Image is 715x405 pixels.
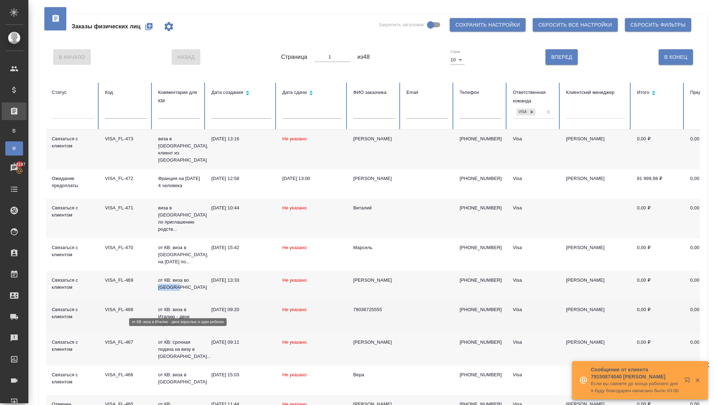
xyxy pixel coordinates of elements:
div: Visa [513,244,555,251]
p: виза в [GEOGRAPHIC_DATA] по приглашению родств... [158,204,200,233]
div: Связаться с клиентом [52,339,94,353]
td: [PERSON_NAME] [560,271,631,300]
td: 0,00 ₽ [631,271,684,300]
div: Сортировка [637,88,679,99]
div: [DATE] 13:33 [211,277,271,284]
div: Код [105,88,147,97]
div: Статус [52,88,94,97]
div: VISA_FL-471 [105,204,147,212]
div: Сортировка [211,88,271,99]
div: VISA_FL-472 [105,175,147,182]
span: Ф [9,145,20,152]
p: Сообщение от клиента 79150874040 [PERSON_NAME] [591,366,680,380]
div: Visa [513,339,555,346]
td: [PERSON_NAME] [560,333,631,366]
span: Сохранить настройки [455,21,520,29]
div: [DATE] 09:11 [211,339,271,346]
p: виза в [GEOGRAPHIC_DATA], клиент из [GEOGRAPHIC_DATA] [158,135,200,164]
td: 0,00 ₽ [631,333,684,366]
div: 79036725555 [353,306,395,313]
span: Не указано [282,245,307,250]
td: 0,00 ₽ [631,300,684,333]
div: Ожидание предоплаты [52,175,94,189]
div: [DATE] 12:58 [211,175,271,182]
span: Вперед [551,53,572,62]
p: [PHONE_NUMBER] [460,277,501,284]
div: VISA_FL-470 [105,244,147,251]
label: Строк [450,50,460,54]
td: [PERSON_NAME] [560,300,631,333]
p: Франция на [DATE] 4 человека [158,175,200,189]
span: Заказы физических лиц [72,22,140,31]
div: Visa [513,135,555,142]
button: Закрыть [690,377,705,383]
div: Сортировка [282,88,342,99]
span: Сбросить все настройки [538,21,612,29]
button: В Конец [659,49,693,65]
div: VISA_FL-473 [105,135,147,142]
div: [DATE] 15:03 [211,371,271,378]
div: Visa [513,306,555,313]
p: [PHONE_NUMBER] [460,204,501,212]
span: Страница [281,53,307,61]
div: Клиентский менеджер [566,88,626,97]
a: Ф [5,141,23,156]
button: Сбросить все настройки [533,18,618,32]
td: [PERSON_NAME] [560,238,631,271]
div: Visa [513,204,555,212]
button: Открыть в новой вкладке [680,373,697,390]
div: VISA_FL-468 [105,306,147,313]
div: [DATE] 13:00 [282,175,342,182]
div: [DATE] 10:44 [211,204,271,212]
a: В [5,124,23,138]
td: 0,00 ₽ [631,130,684,169]
button: Сохранить настройки [450,18,526,32]
td: 0,00 ₽ [631,238,684,271]
div: Телефон [460,88,501,97]
div: Visa [513,175,555,182]
div: [DATE] 13:16 [211,135,271,142]
span: Сбросить фильтры [631,21,686,29]
div: VISA_FL-466 [105,371,147,378]
td: [PERSON_NAME] [560,169,631,199]
td: [PERSON_NAME] [560,130,631,169]
div: VISA_FL-469 [105,277,147,284]
div: Visa [513,371,555,378]
td: 0,00 ₽ [631,199,684,238]
div: [PERSON_NAME] [353,135,395,142]
div: Ответственная команда [513,88,555,105]
div: Visa [513,277,555,284]
p: [PHONE_NUMBER] [460,306,501,313]
button: Вперед [545,49,578,65]
button: Создать [140,18,157,35]
p: [PHONE_NUMBER] [460,135,501,142]
div: Связаться с клиентом [52,244,94,258]
span: Не указано [282,205,307,210]
td: 81 999,98 ₽ [631,169,684,199]
p: [PHONE_NUMBER] [460,371,501,378]
div: Комментарии для КМ [158,88,200,105]
div: 10 [450,55,465,65]
span: В Конец [664,53,687,62]
div: Связаться с клиентом [52,204,94,219]
div: ФИО заказчика [353,88,395,97]
p: от КВ: виза во [GEOGRAPHIC_DATA] [158,277,200,291]
span: В [9,127,20,134]
p: [PHONE_NUMBER] [460,175,501,182]
div: Вера [353,371,395,378]
span: Не указано [282,277,307,283]
div: [DATE] 09:20 [211,306,271,313]
div: Связаться с клиентом [52,277,94,291]
div: [DATE] 15:42 [211,244,271,251]
span: Закрепить заголовки [378,21,424,28]
a: 14197 [2,159,27,177]
div: VISA_FL-467 [105,339,147,346]
p: от КВ: виза в [GEOGRAPHIC_DATA], на [DATE] по... [158,244,200,265]
div: [PERSON_NAME] [353,277,395,284]
div: Виталий [353,204,395,212]
p: от КВ: срочная подача на визу в [GEOGRAPHIC_DATA]... [158,339,200,360]
p: от КВ: виза в Италию - двое взрослых ... [158,306,200,327]
span: Не указано [282,307,307,312]
div: [PERSON_NAME] [353,175,395,182]
p: [PHONE_NUMBER] [460,339,501,346]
